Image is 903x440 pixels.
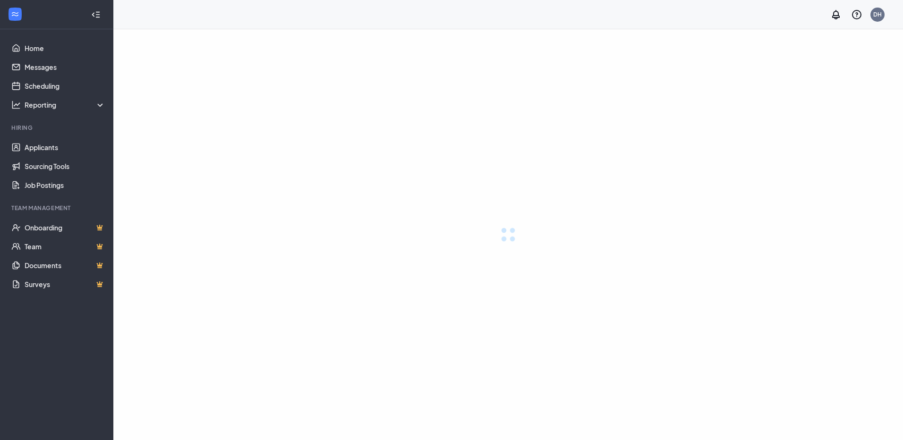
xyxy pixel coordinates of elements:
[91,10,101,19] svg: Collapse
[25,39,105,58] a: Home
[11,124,103,132] div: Hiring
[851,9,862,20] svg: QuestionInfo
[25,237,105,256] a: TeamCrown
[25,76,105,95] a: Scheduling
[25,176,105,195] a: Job Postings
[25,157,105,176] a: Sourcing Tools
[873,10,882,18] div: DH
[830,9,842,20] svg: Notifications
[25,58,105,76] a: Messages
[10,9,20,19] svg: WorkstreamLogo
[25,100,106,110] div: Reporting
[11,100,21,110] svg: Analysis
[25,275,105,294] a: SurveysCrown
[25,256,105,275] a: DocumentsCrown
[11,204,103,212] div: Team Management
[25,218,105,237] a: OnboardingCrown
[25,138,105,157] a: Applicants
